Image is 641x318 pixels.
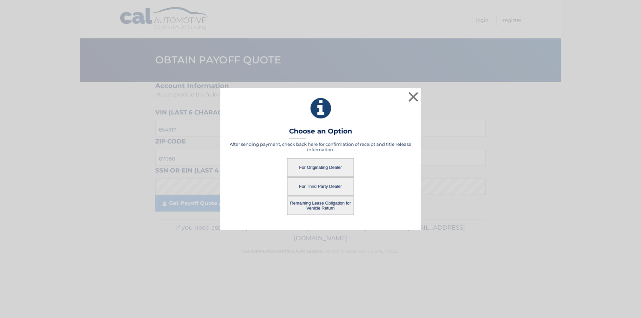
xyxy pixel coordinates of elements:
[289,127,352,139] h3: Choose an Option
[287,177,354,196] button: For Third Party Dealer
[287,197,354,215] button: Remaining Lease Obligation for Vehicle Return
[407,90,420,103] button: ×
[287,158,354,177] button: For Originating Dealer
[229,141,412,152] h5: After sending payment, check back here for confirmation of receipt and title release information.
